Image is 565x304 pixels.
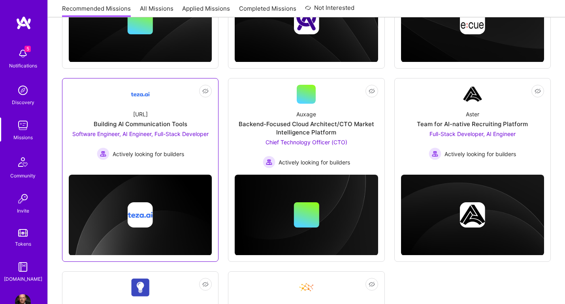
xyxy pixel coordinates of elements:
[69,175,212,256] img: cover
[69,85,212,167] a: Company Logo[URL]Building AI Communication ToolsSoftware Engineer, AI Engineer, Full-Stack Develo...
[266,139,347,145] span: Chief Technology Officer (CTO)
[296,110,316,118] div: Auxage
[15,191,31,207] img: Invite
[16,16,32,30] img: logo
[305,3,354,17] a: Not Interested
[113,150,184,158] span: Actively looking for builders
[128,202,153,228] img: Company logo
[239,4,296,17] a: Completed Missions
[72,131,209,137] span: Software Engineer, AI Engineer, Full-Stack Developer
[182,4,230,17] a: Applied Missions
[235,85,378,168] a: AuxageBackend-Focused Cloud Architect/CTO Market Intelligence PlatformChief Technology Officer (C...
[131,278,150,297] img: Company Logo
[235,175,378,256] img: cover
[10,172,36,180] div: Community
[401,85,544,167] a: Company LogoAsterTeam for AI-native Recruiting PlatformFull-Stack Developer, AI Engineer Actively...
[263,156,275,168] img: Actively looking for builders
[429,147,441,160] img: Actively looking for builders
[15,117,31,133] img: teamwork
[15,259,31,275] img: guide book
[369,88,375,94] i: icon EyeClosed
[444,150,516,158] span: Actively looking for builders
[9,62,37,70] div: Notifications
[202,281,209,287] i: icon EyeClosed
[18,229,28,237] img: tokens
[13,133,33,142] div: Missions
[62,4,131,17] a: Recommended Missions
[15,82,31,98] img: discovery
[17,207,29,215] div: Invite
[297,278,316,297] img: Company Logo
[235,120,378,136] div: Backend-Focused Cloud Architect/CTO Market Intelligence Platform
[294,9,319,34] img: Company logo
[535,88,541,94] i: icon EyeClosed
[369,281,375,287] i: icon EyeClosed
[140,4,173,17] a: All Missions
[13,153,32,172] img: Community
[417,120,528,128] div: Team for AI-native Recruiting Platform
[460,202,485,228] img: Company logo
[460,9,485,34] img: Company logo
[202,88,209,94] i: icon EyeClosed
[466,110,479,118] div: Aster
[4,275,42,283] div: [DOMAIN_NAME]
[15,46,31,62] img: bell
[279,158,350,166] span: Actively looking for builders
[429,131,516,137] span: Full-Stack Developer, AI Engineer
[12,98,34,106] div: Discovery
[15,240,31,248] div: Tokens
[97,147,109,160] img: Actively looking for builders
[463,85,482,104] img: Company Logo
[131,85,150,104] img: Company Logo
[133,110,148,118] div: [URL]
[94,120,187,128] div: Building AI Communication Tools
[24,46,31,52] span: 5
[401,175,544,256] img: cover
